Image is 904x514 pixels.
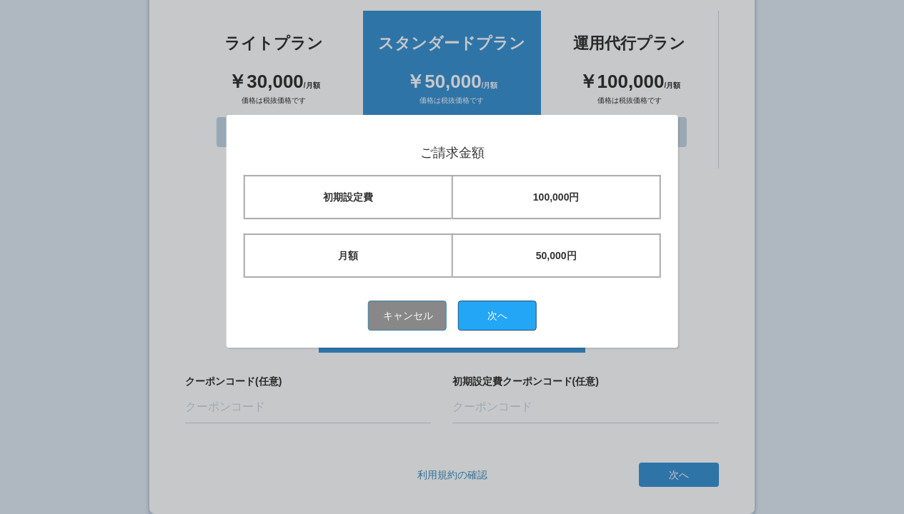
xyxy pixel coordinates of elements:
td: 月額 [244,234,452,277]
h1: ご請求金額 [243,146,661,161]
button: 次へ [458,301,537,331]
td: 初期設定費 [244,176,452,218]
td: 50,000円 [452,234,660,277]
td: 100,000円 [452,176,660,218]
button: キャンセル [368,301,447,331]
